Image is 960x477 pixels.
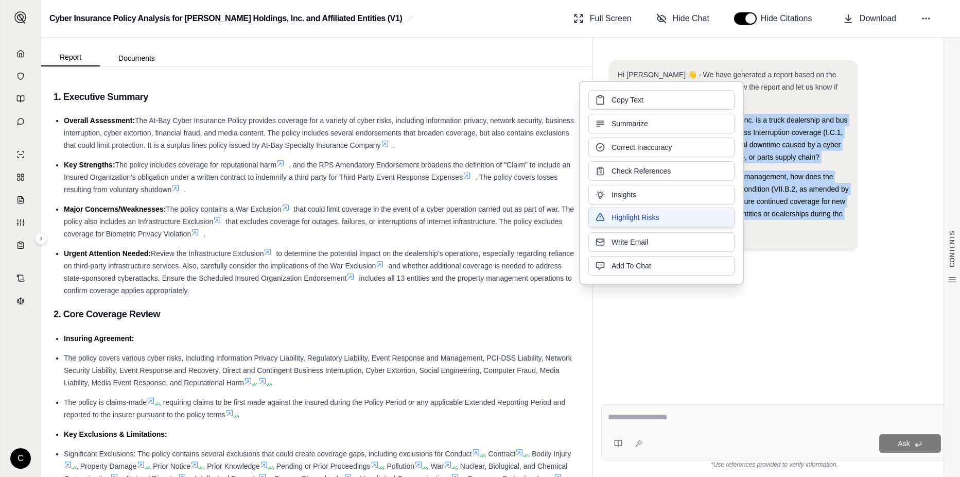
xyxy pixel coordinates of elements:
a: Contract Analysis [7,268,34,288]
span: Hide Citations [761,12,818,25]
span: , Property Damage [76,462,137,470]
button: Ask [879,434,941,453]
span: Key Strengths: [64,161,115,169]
span: Key Exclusions & Limitations: [64,430,167,438]
span: Urgent Attention Needed: [64,249,151,258]
button: Documents [100,50,173,66]
span: Download [860,12,896,25]
a: Claim Coverage [7,190,34,210]
button: Highlight Risks [588,208,735,227]
button: Add To Chat [588,256,735,276]
div: C [10,448,31,469]
span: , and the RPS Amendatory Endorsement broadens the definition of "Claim" to include an Insured Org... [64,161,570,181]
span: , requiring claims to be first made against the insured during the Policy Period or any applicabl... [64,398,565,419]
div: *Use references provided to verify information. [601,461,948,469]
span: . [184,185,186,194]
span: Add To Chat [612,261,651,271]
button: Insights [588,185,735,205]
span: Copy Text [612,95,643,105]
a: Home [7,43,34,64]
img: Expand sidebar [14,11,27,24]
a: Chat [7,111,34,132]
a: Policy Comparisons [7,167,34,188]
span: includes all 13 entities and the property management operations to confirm coverage applies appro... [64,274,572,295]
span: The policy contains a War Exclusion [166,205,281,213]
button: Download [839,8,900,29]
span: to determine the potential impact on the dealership's operations, especially regarding reliance o... [64,249,574,270]
span: Full Screen [590,12,632,25]
span: The policy is claims-made [64,398,147,406]
span: , Pollution [383,462,414,470]
button: Hide Chat [652,8,713,29]
a: Documents Vault [7,66,34,87]
span: Ask [898,439,910,448]
span: Significant Exclusions: The policy contains several exclusions that could create coverage gaps, i... [64,450,472,458]
span: Insights [612,190,636,200]
span: Highlight Risks [612,212,659,223]
span: Hi [PERSON_NAME] 👋 - We have generated a report based on the documents you uploaded. Please revie... [618,71,837,104]
a: Coverage Table [7,235,34,255]
button: Full Screen [569,8,636,29]
a: Custom Report [7,212,34,233]
button: Correct Inaccuracy [588,138,735,157]
button: Write Email [588,232,735,252]
span: Major Concerns/Weaknesses: [64,205,166,213]
h3: 1. Executive Summary [54,88,580,106]
span: , Pending or Prior Proceedings [272,462,371,470]
span: . [238,411,240,419]
span: Overall Assessment: [64,116,135,125]
button: Expand sidebar [35,232,47,245]
a: Prompt Library [7,89,34,109]
span: that could limit coverage in the event of a cyber operation carried out as part of war. The polic... [64,205,574,226]
span: The policy covers various cyber risks, including Information Privacy Liability, Regulatory Liabil... [64,354,572,387]
span: . [393,141,395,149]
span: Check References [612,166,671,176]
h3: 2. Core Coverage Review [54,305,580,323]
h2: Cyber Insurance Policy Analysis for [PERSON_NAME] Holdings, Inc. and Affiliated Entities (V1) [49,9,402,28]
span: Summarize [612,118,648,129]
span: , Contract [484,450,516,458]
a: Single Policy [7,144,34,165]
button: Report [41,49,100,66]
button: Expand sidebar [10,7,31,28]
span: . [271,379,273,387]
button: Summarize [588,114,735,133]
span: Insuring Agreement: [64,334,134,343]
span: The At-Bay Cyber Insurance Policy provides coverage for a variety of cyber risks, including infor... [64,116,574,149]
span: , Prior Notice [149,462,191,470]
span: Correct Inaccuracy [612,142,672,152]
span: that excludes coverage for outages, failures, or interruptions of internet infrastructure. The po... [64,217,562,238]
span: . [203,230,205,238]
span: Write Email [612,237,648,247]
button: Check References [588,161,735,181]
span: , War [427,462,444,470]
a: Legal Search Engine [7,291,34,311]
span: CONTENTS [948,231,956,267]
button: Copy Text [588,90,735,110]
span: , Bodily Injury [528,450,571,458]
span: , Prior Knowledge [203,462,260,470]
span: The policy includes coverage for reputational harm [115,161,277,169]
span: Review the Infrastructure Exclusion [151,249,264,258]
span: Hide Chat [673,12,709,25]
